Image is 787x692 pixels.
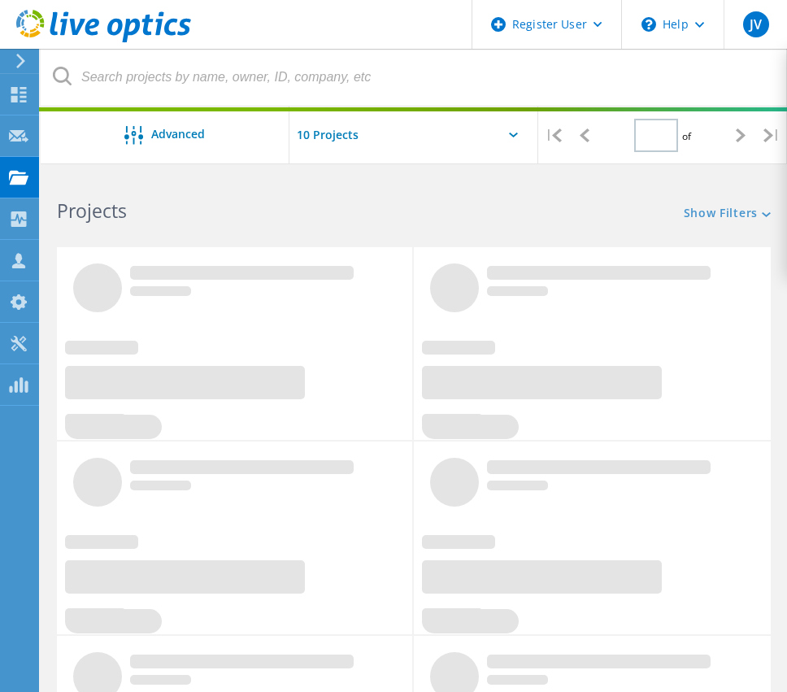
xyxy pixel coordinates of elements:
[16,34,191,46] a: Live Optics Dashboard
[750,18,762,31] span: JV
[641,17,656,32] svg: \n
[538,107,569,164] div: |
[684,207,771,221] a: Show Filters
[682,129,691,143] span: of
[57,198,127,224] b: Projects
[756,107,787,164] div: |
[151,128,205,140] span: Advanced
